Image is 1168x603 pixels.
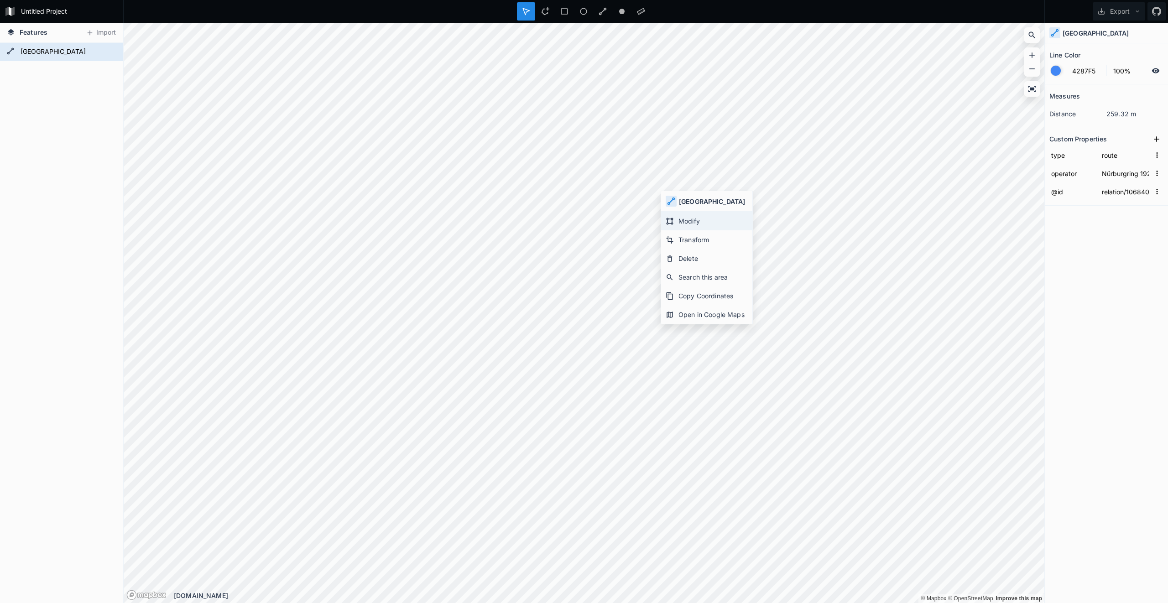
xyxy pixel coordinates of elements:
[81,26,120,40] button: Import
[661,212,752,230] div: Modify
[1100,185,1151,198] input: Empty
[1049,166,1095,180] input: Name
[1049,185,1095,198] input: Name
[1049,89,1080,103] h2: Measures
[1093,2,1145,21] button: Export
[996,595,1042,602] a: Map feedback
[661,286,752,305] div: Copy Coordinates
[679,197,745,206] h4: [GEOGRAPHIC_DATA]
[1049,48,1080,62] h2: Line Color
[1049,148,1095,162] input: Name
[1106,109,1163,119] dd: 259.32 m
[20,27,47,37] span: Features
[661,249,752,268] div: Delete
[661,305,752,324] div: Open in Google Maps
[1063,28,1129,38] h4: [GEOGRAPHIC_DATA]
[661,230,752,249] div: Transform
[1100,148,1151,162] input: Empty
[1100,166,1151,180] input: Empty
[661,268,752,286] div: Search this area
[174,591,1044,600] div: [DOMAIN_NAME]
[126,590,167,600] a: Mapbox logo
[921,595,946,602] a: Mapbox
[1049,132,1107,146] h2: Custom Properties
[948,595,993,602] a: OpenStreetMap
[1049,109,1106,119] dt: distance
